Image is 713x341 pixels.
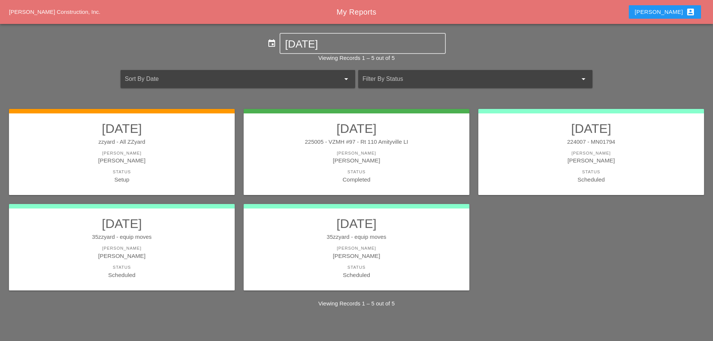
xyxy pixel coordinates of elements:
[251,271,462,279] div: Scheduled
[251,156,462,165] div: [PERSON_NAME]
[16,121,227,184] a: [DATE]zzyard - All ZZyard[PERSON_NAME][PERSON_NAME]StatusSetup
[486,150,697,156] div: [PERSON_NAME]
[251,252,462,260] div: [PERSON_NAME]
[16,175,227,184] div: Setup
[16,216,227,279] a: [DATE]35zzyard - equip moves[PERSON_NAME][PERSON_NAME]StatusScheduled
[285,38,440,50] input: Select Date
[251,216,462,279] a: [DATE]35zzyard - equip moves[PERSON_NAME][PERSON_NAME]StatusScheduled
[16,233,227,241] div: 35zzyard - equip moves
[486,138,697,146] div: 224007 - MN01794
[635,7,695,16] div: [PERSON_NAME]
[251,175,462,184] div: Completed
[251,121,462,184] a: [DATE]225005 - VZMH #97 - Rt 110 Amityville LI[PERSON_NAME][PERSON_NAME]StatusCompleted
[342,74,351,83] i: arrow_drop_down
[16,121,227,136] h2: [DATE]
[251,138,462,146] div: 225005 - VZMH #97 - Rt 110 Amityville LI
[16,150,227,156] div: [PERSON_NAME]
[486,175,697,184] div: Scheduled
[16,138,227,146] div: zzyard - All ZZyard
[486,121,697,184] a: [DATE]224007 - MN01794[PERSON_NAME][PERSON_NAME]StatusScheduled
[336,8,376,16] span: My Reports
[251,150,462,156] div: [PERSON_NAME]
[16,156,227,165] div: [PERSON_NAME]
[9,9,100,15] a: [PERSON_NAME] Construction, Inc.
[16,264,227,271] div: Status
[16,271,227,279] div: Scheduled
[16,252,227,260] div: [PERSON_NAME]
[267,39,276,48] i: event
[251,216,462,231] h2: [DATE]
[16,169,227,175] div: Status
[686,7,695,16] i: account_box
[16,216,227,231] h2: [DATE]
[251,245,462,252] div: [PERSON_NAME]
[579,74,588,83] i: arrow_drop_down
[251,169,462,175] div: Status
[251,264,462,271] div: Status
[486,156,697,165] div: [PERSON_NAME]
[629,5,701,19] button: [PERSON_NAME]
[16,245,227,252] div: [PERSON_NAME]
[486,169,697,175] div: Status
[251,121,462,136] h2: [DATE]
[486,121,697,136] h2: [DATE]
[251,233,462,241] div: 35zzyard - equip moves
